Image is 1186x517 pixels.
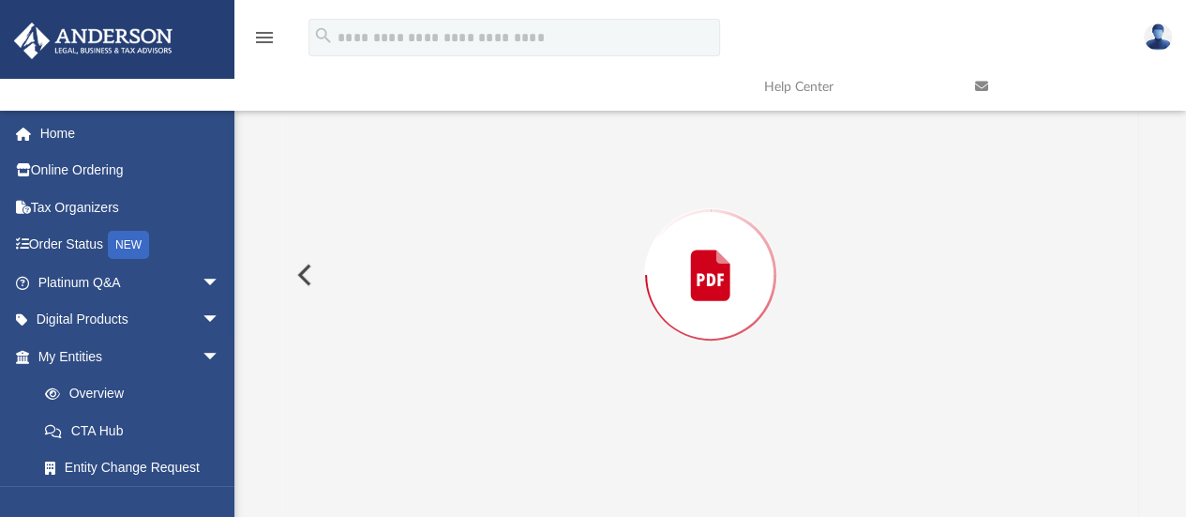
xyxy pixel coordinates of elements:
[253,26,276,49] i: menu
[13,338,248,375] a: My Entitiesarrow_drop_down
[8,23,178,59] img: Anderson Advisors Platinum Portal
[108,231,149,259] div: NEW
[13,264,248,301] a: Platinum Q&Aarrow_drop_down
[750,50,961,124] a: Help Center
[13,189,248,226] a: Tax Organizers
[13,226,248,265] a: Order StatusNEW
[1144,23,1172,51] img: User Pic
[26,449,248,487] a: Entity Change Request
[13,152,248,190] a: Online Ordering
[13,114,248,152] a: Home
[253,36,276,49] a: menu
[13,301,248,339] a: Digital Productsarrow_drop_down
[202,338,239,376] span: arrow_drop_down
[202,264,239,302] span: arrow_drop_down
[26,412,248,449] a: CTA Hub
[282,249,323,301] button: Previous File
[202,301,239,340] span: arrow_drop_down
[313,25,334,46] i: search
[26,375,248,413] a: Overview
